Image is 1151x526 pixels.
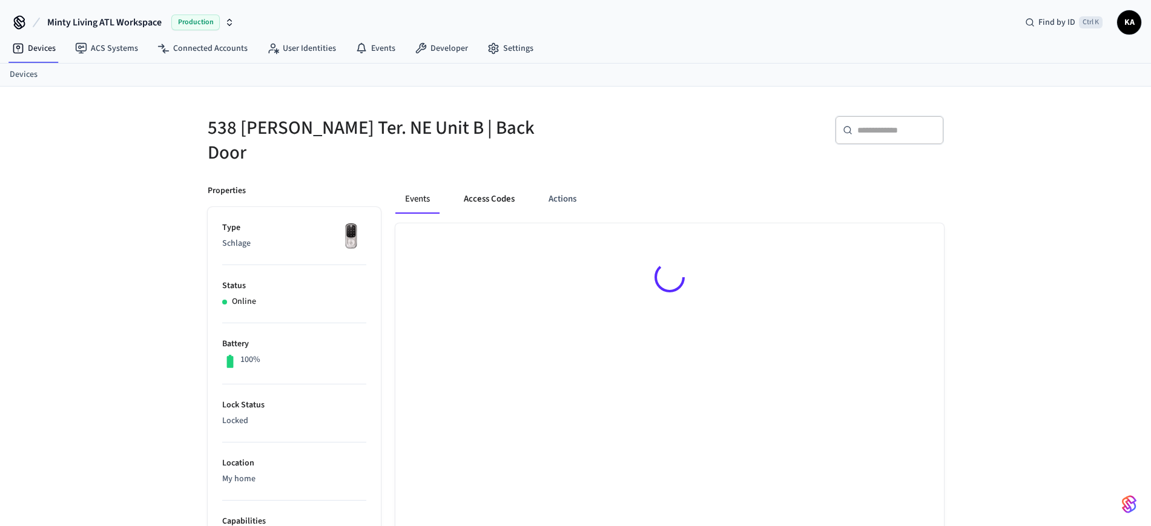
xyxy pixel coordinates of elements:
span: Production [171,15,220,30]
button: Events [395,185,440,214]
p: 100% [240,353,260,366]
p: Battery [222,338,366,350]
span: Minty Living ATL Workspace [47,15,162,30]
a: Devices [10,68,38,81]
p: Online [232,295,256,308]
a: ACS Systems [65,38,148,59]
p: Type [222,222,366,234]
button: Actions [539,185,586,214]
span: KA [1118,12,1140,33]
img: Yale Assure Touchscreen Wifi Smart Lock, Satin Nickel, Front [336,222,366,252]
p: Location [222,457,366,470]
div: Find by IDCtrl K [1015,12,1112,33]
p: Properties [208,185,246,197]
a: Developer [405,38,478,59]
a: User Identities [257,38,346,59]
div: ant example [395,185,944,214]
a: Devices [2,38,65,59]
span: Ctrl K [1079,16,1103,28]
a: Events [346,38,405,59]
a: Settings [478,38,543,59]
p: Status [222,280,366,292]
p: Lock Status [222,399,366,412]
p: Schlage [222,237,366,250]
p: My home [222,473,366,485]
a: Connected Accounts [148,38,257,59]
span: Find by ID [1038,16,1075,28]
button: Access Codes [454,185,524,214]
p: Locked [222,415,366,427]
h5: 538 [PERSON_NAME] Ter. NE Unit B | Back Door [208,116,569,165]
img: SeamLogoGradient.69752ec5.svg [1122,495,1136,514]
button: KA [1117,10,1141,35]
